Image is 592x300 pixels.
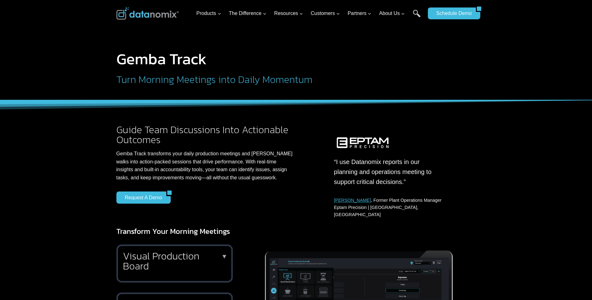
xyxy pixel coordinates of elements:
p: “I use Datanomix reports in our planning and operations meeting to support critical decisions.” [334,157,443,187]
span: , Former Plant Operations Manager Eptam Precision | [GEOGRAPHIC_DATA], [GEOGRAPHIC_DATA] [334,198,442,217]
p: ▼ [221,254,228,259]
h2: Visual Production Board [123,251,224,271]
h3: Transform Your Morning Meetings [116,226,476,237]
nav: Primary Navigation [194,3,425,24]
span: Partners [348,9,371,17]
span: The Difference [229,9,267,17]
h1: Gemba Track [116,51,408,67]
a: Schedule Demo [428,7,476,19]
h2: Guide Team Discussions Into Actionable Outcomes [116,125,294,145]
a: Request a Demo [116,191,166,203]
span: Products [196,9,221,17]
span: Customers [311,9,340,17]
h2: Turn Morning Meetings into Daily Momentum [116,75,408,85]
img: Eptam Precision uses Datanomix reports in operations meetings. [334,135,391,152]
p: Gemba Track transforms your daily production meetings and [PERSON_NAME] walks into action-packed ... [116,150,294,181]
span: About Us [379,9,405,17]
span: Resources [274,9,303,17]
img: Datanomix [116,7,179,20]
a: [PERSON_NAME] [334,198,371,203]
a: Search [413,10,421,24]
